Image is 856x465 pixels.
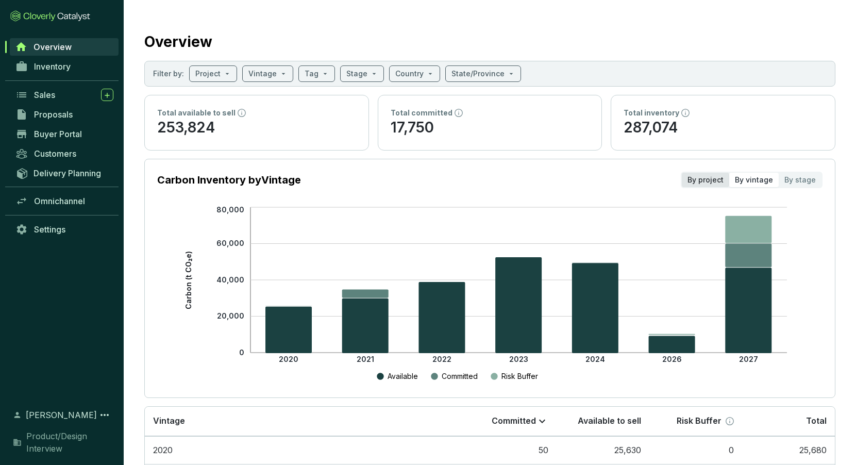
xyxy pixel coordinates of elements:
[681,172,823,188] div: segmented control
[153,69,184,79] p: Filter by:
[501,371,538,381] p: Risk Buffer
[624,108,679,118] p: Total inventory
[33,168,101,178] span: Delivery Planning
[10,125,119,143] a: Buyer Portal
[34,196,85,206] span: Omnichannel
[779,173,821,187] div: By stage
[10,38,119,56] a: Overview
[662,355,682,363] tspan: 2026
[144,31,212,53] h2: Overview
[239,348,244,357] tspan: 0
[216,239,244,247] tspan: 60,000
[442,371,478,381] p: Committed
[739,355,758,363] tspan: 2027
[34,90,55,100] span: Sales
[216,205,244,214] tspan: 80,000
[10,221,119,238] a: Settings
[10,164,119,181] a: Delivery Planning
[157,118,356,138] p: 253,824
[729,173,779,187] div: By vintage
[357,355,374,363] tspan: 2021
[388,371,418,381] p: Available
[677,416,721,427] p: Risk Buffer
[624,118,823,138] p: 287,074
[26,409,97,421] span: [PERSON_NAME]
[391,118,590,138] p: 17,750
[145,407,464,436] th: Vintage
[742,407,835,436] th: Total
[34,224,65,235] span: Settings
[10,192,119,210] a: Omnichannel
[157,108,236,118] p: Total available to sell
[157,173,301,187] p: Carbon Inventory by Vintage
[557,407,649,436] th: Available to sell
[10,86,119,104] a: Sales
[216,275,244,284] tspan: 40,000
[585,355,605,363] tspan: 2024
[10,145,119,162] a: Customers
[33,42,72,52] span: Overview
[34,148,76,159] span: Customers
[492,416,536,427] p: Committed
[217,311,244,320] tspan: 20,000
[34,129,82,139] span: Buyer Portal
[10,106,119,123] a: Proposals
[10,58,119,75] a: Inventory
[26,430,113,455] span: Product/Design Interview
[509,355,528,363] tspan: 2023
[279,355,298,363] tspan: 2020
[391,108,452,118] p: Total committed
[682,173,729,187] div: By project
[34,61,71,72] span: Inventory
[184,251,193,309] tspan: Carbon (t CO₂e)
[34,109,73,120] span: Proposals
[432,355,451,363] tspan: 2022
